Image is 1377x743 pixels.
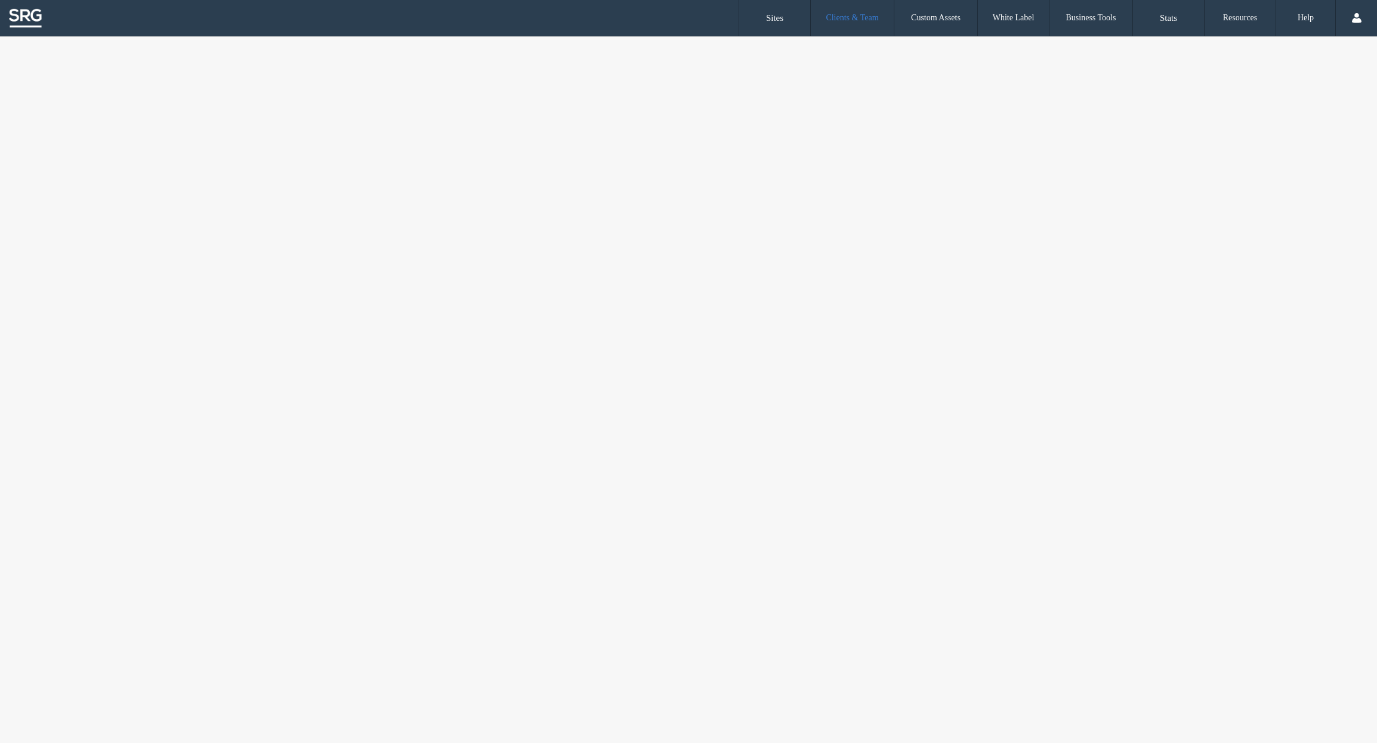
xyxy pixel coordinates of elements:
[1160,13,1177,23] label: Stats
[766,13,783,23] label: Sites
[1298,13,1314,23] label: Help
[911,13,961,23] label: Custom Assets
[1066,13,1116,23] label: Business Tools
[826,13,878,23] label: Clients & Team
[993,13,1035,23] label: White Label
[1223,13,1258,23] label: Resources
